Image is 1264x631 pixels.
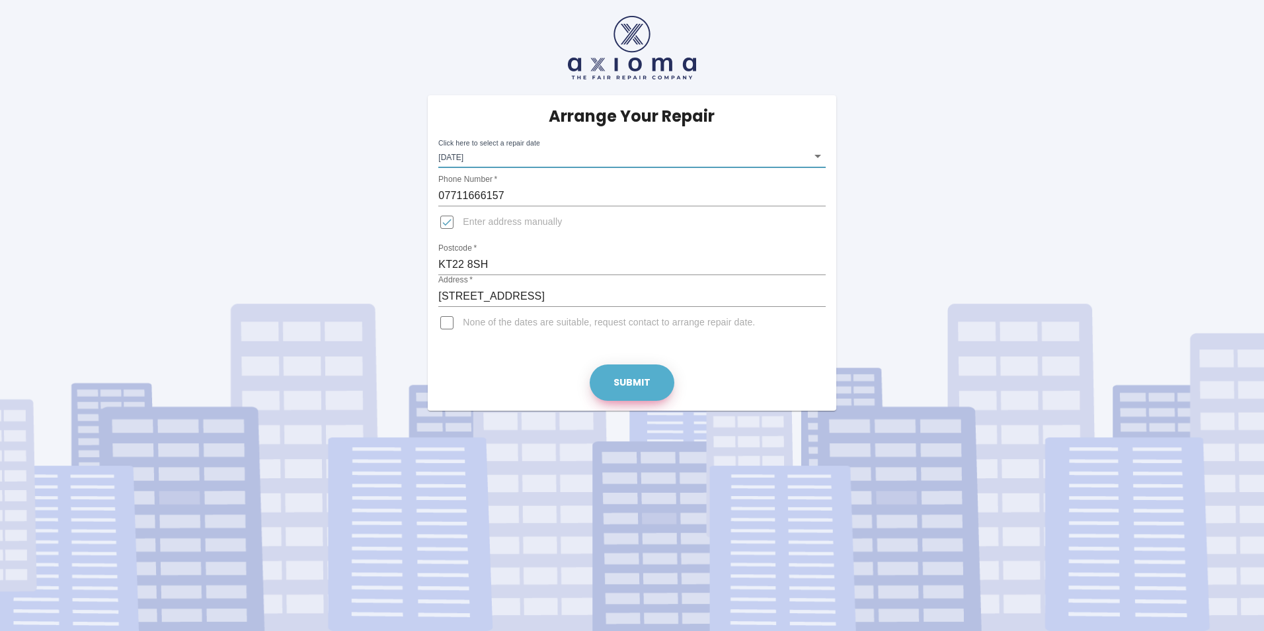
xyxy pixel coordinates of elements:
[438,174,497,185] label: Phone Number
[568,16,696,79] img: axioma
[438,138,540,148] label: Click here to select a repair date
[549,106,715,127] h5: Arrange Your Repair
[463,216,562,229] span: Enter address manually
[438,144,825,168] div: [DATE]
[438,243,477,254] label: Postcode
[463,316,755,329] span: None of the dates are suitable, request contact to arrange repair date.
[590,364,674,401] button: Submit
[438,274,473,286] label: Address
